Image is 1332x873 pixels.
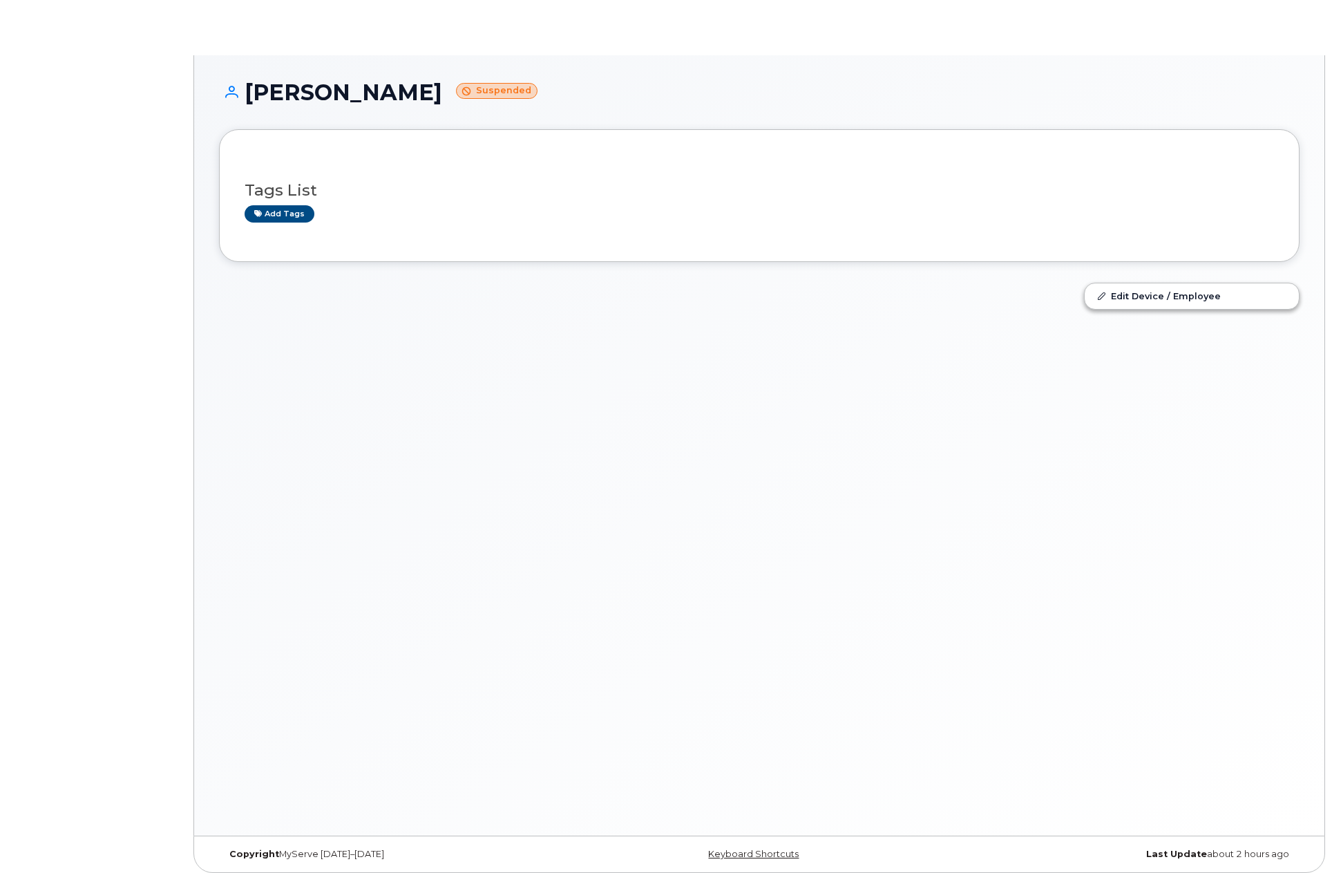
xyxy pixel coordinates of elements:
[245,182,1274,199] h3: Tags List
[456,83,537,99] small: Suspended
[940,849,1300,860] div: about 2 hours ago
[219,849,579,860] div: MyServe [DATE]–[DATE]
[245,205,314,223] a: Add tags
[1085,283,1299,308] a: Edit Device / Employee
[219,80,1300,104] h1: [PERSON_NAME]
[1146,849,1207,859] strong: Last Update
[708,849,799,859] a: Keyboard Shortcuts
[229,849,279,859] strong: Copyright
